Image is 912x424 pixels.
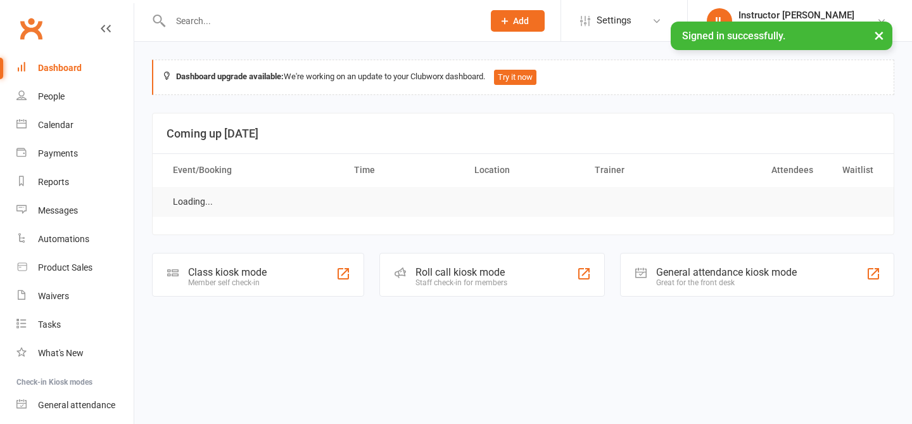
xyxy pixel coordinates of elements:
div: People [38,91,65,101]
div: General attendance [38,400,115,410]
div: Calendar [38,120,73,130]
a: Dashboard [16,54,134,82]
a: Payments [16,139,134,168]
a: Calendar [16,111,134,139]
button: Try it now [494,70,536,85]
th: Event/Booking [161,154,343,186]
div: Messages [38,205,78,215]
span: Settings [597,6,631,35]
div: What's New [38,348,84,358]
div: Class kiosk mode [188,266,267,278]
div: Harlow Hot Yoga, Pilates and Barre [738,21,877,32]
span: Signed in successfully. [682,30,785,42]
a: What's New [16,339,134,368]
th: Trainer [583,154,704,186]
td: Loading... [161,187,224,217]
span: Add [513,16,529,26]
strong: Dashboard upgrade available: [176,72,284,81]
a: General attendance kiosk mode [16,391,134,420]
div: Tasks [38,319,61,330]
a: Waivers [16,282,134,311]
button: Add [491,10,545,32]
div: Staff check-in for members [415,278,507,287]
th: Attendees [704,154,824,186]
th: Waitlist [825,154,885,186]
button: × [868,22,890,49]
div: Waivers [38,291,69,301]
a: Tasks [16,311,134,339]
div: Instructor [PERSON_NAME] [738,10,877,21]
a: Product Sales [16,254,134,282]
div: We're working on an update to your Clubworx dashboard. [152,60,894,95]
div: Automations [38,234,89,244]
div: Roll call kiosk mode [415,266,507,278]
th: Time [343,154,463,186]
a: Messages [16,196,134,225]
div: IL [707,8,732,34]
a: Automations [16,225,134,254]
div: Reports [38,177,69,187]
div: Payments [38,148,78,158]
a: Clubworx [15,13,47,44]
h3: Coming up [DATE] [167,127,880,140]
a: Reports [16,168,134,196]
div: Dashboard [38,63,82,73]
a: People [16,82,134,111]
div: General attendance kiosk mode [656,266,797,278]
div: Member self check-in [188,278,267,287]
th: Location [463,154,583,186]
div: Great for the front desk [656,278,797,287]
div: Product Sales [38,262,92,273]
input: Search... [167,12,474,30]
